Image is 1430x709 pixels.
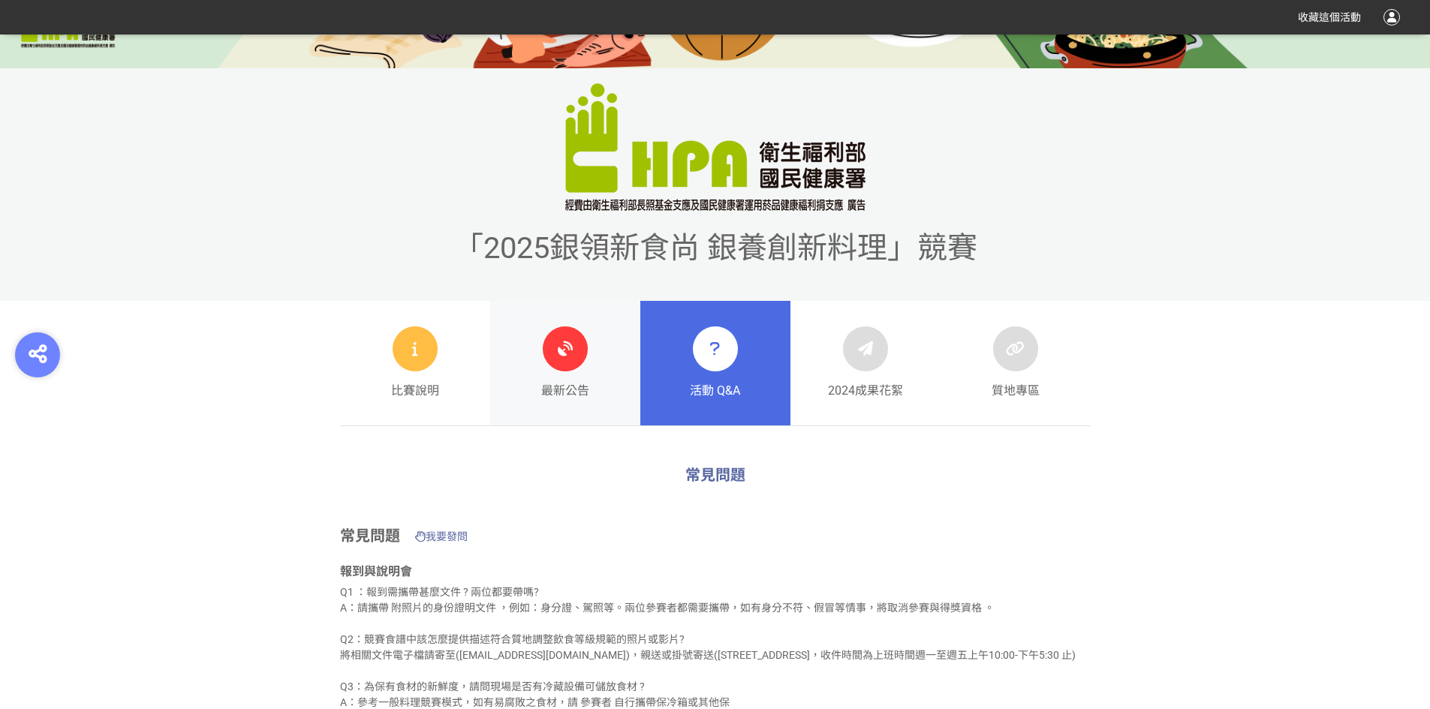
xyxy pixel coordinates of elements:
span: 質地專區 [992,382,1040,400]
a: 比賽說明 [340,301,490,425]
a: 2024成果花絮 [790,301,941,425]
span: 常見問題 [340,524,400,547]
a: 活動 Q&A [640,301,790,425]
span: 最新公告 [541,382,589,400]
span: 活動 Q&A [690,382,740,400]
span: 常見問題 [685,466,745,484]
span: 收藏這個活動 [1298,11,1361,23]
span: 「2025銀領新食尚 銀養創新料理」競賽 [453,230,977,266]
span: 比賽說明 [391,382,439,400]
img: 「2025銀領新食尚 銀養創新料理」競賽 [565,83,866,211]
a: 質地專區 [941,301,1091,425]
span: 我要發問 [426,525,468,548]
div: 報到與說明會 [340,563,1091,581]
span: 2024成果花絮 [828,382,903,400]
a: 最新公告 [490,301,640,425]
a: 「2025銀領新食尚 銀養創新料理」競賽 [453,251,977,260]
